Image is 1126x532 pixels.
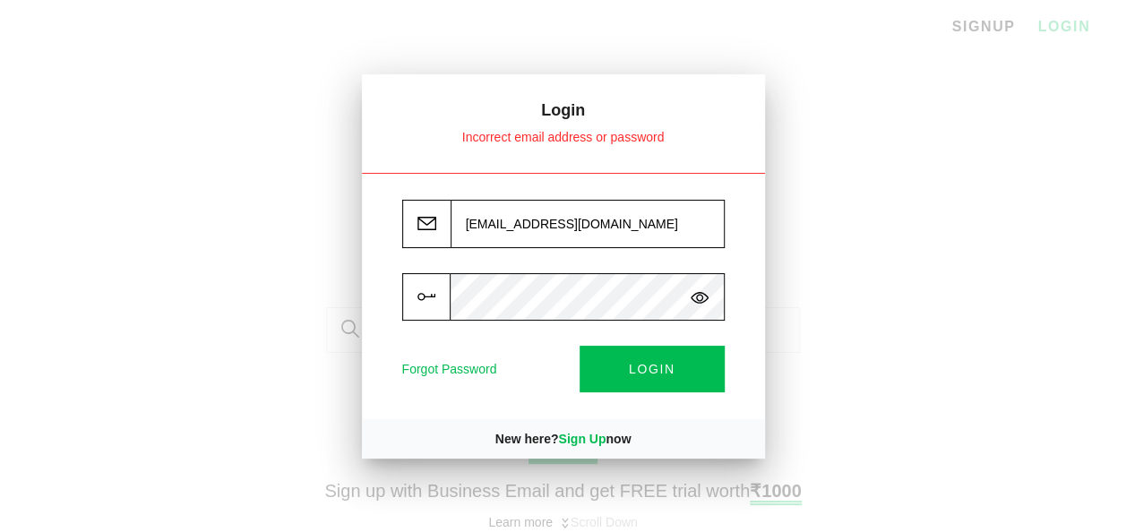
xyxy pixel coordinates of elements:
button: LOGIN [580,346,725,391]
a: Sign Up [558,432,606,446]
img: email.svg [402,200,451,248]
p: Incorrect email address or password [389,128,738,146]
div: New here? now [362,419,765,459]
a: Forgot Password [402,362,497,376]
img: key.svg [402,273,450,321]
span: LOGIN [629,363,675,377]
p: Login [389,101,738,119]
input: Enter your email address [451,200,725,248]
img: View.svg [691,288,709,307]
